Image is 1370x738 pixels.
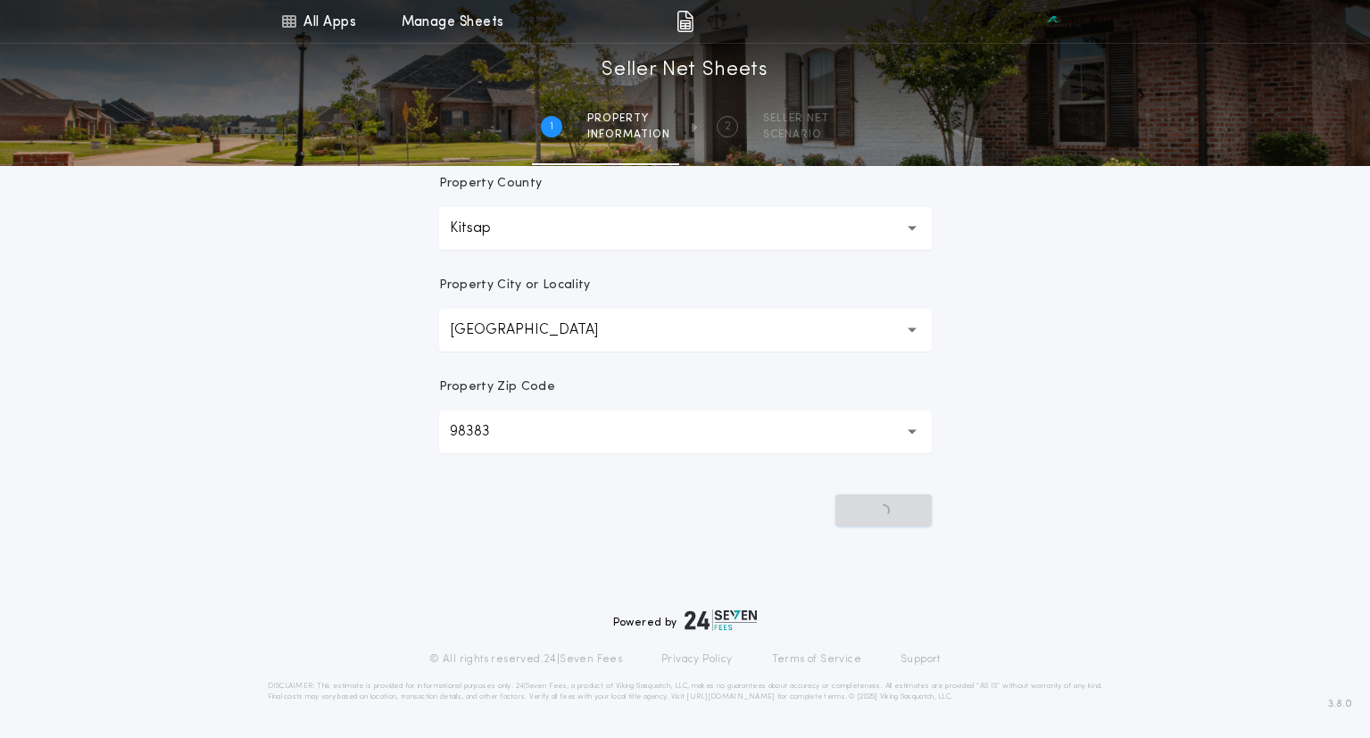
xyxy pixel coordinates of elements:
img: img [677,11,693,32]
h2: 2 [725,120,731,134]
a: [URL][DOMAIN_NAME] [686,693,775,701]
span: Property [587,112,670,126]
p: 98383 [450,421,519,443]
span: SCENARIO [763,128,829,142]
p: [GEOGRAPHIC_DATA] [450,319,627,341]
h2: 1 [550,120,553,134]
a: Privacy Policy [661,652,733,667]
button: Kitsap [439,207,932,250]
p: Property Zip Code [439,378,555,396]
p: Property City or Locality [439,277,591,294]
a: Support [901,652,941,667]
img: vs-icon [1021,12,1084,30]
img: logo [685,609,758,631]
p: Property County [439,175,543,193]
button: 98383 [439,410,932,453]
a: Terms of Service [772,652,861,667]
span: SELLER NET [763,112,829,126]
h1: Seller Net Sheets [602,56,768,85]
span: 3.8.0 [1328,696,1352,712]
span: information [587,128,670,142]
div: Powered by [613,609,758,631]
button: [GEOGRAPHIC_DATA] [439,309,932,352]
p: Kitsap [450,218,519,239]
p: DISCLAIMER: This estimate is provided for informational purposes only. 24|Seven Fees, a product o... [268,681,1103,702]
p: © All rights reserved. 24|Seven Fees [429,652,622,667]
